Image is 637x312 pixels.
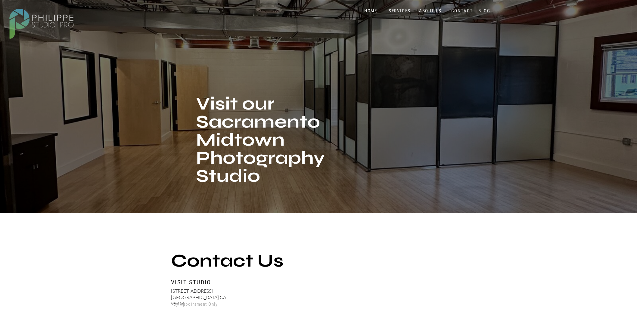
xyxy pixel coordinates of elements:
[450,8,474,14] a: CONTACT
[477,8,492,14] a: BLOG
[171,288,232,303] p: [STREET_ADDRESS] [GEOGRAPHIC_DATA] CA 95816
[171,279,289,286] p: Visit Studio
[196,95,329,194] h1: Visit our Sacramento Midtown Photography Studio
[171,252,343,273] h2: Contact Us
[387,8,412,14] a: SERVICES
[171,302,221,308] p: *By Appointment Only
[418,8,443,14] a: ABOUT US
[358,8,384,14] a: HOME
